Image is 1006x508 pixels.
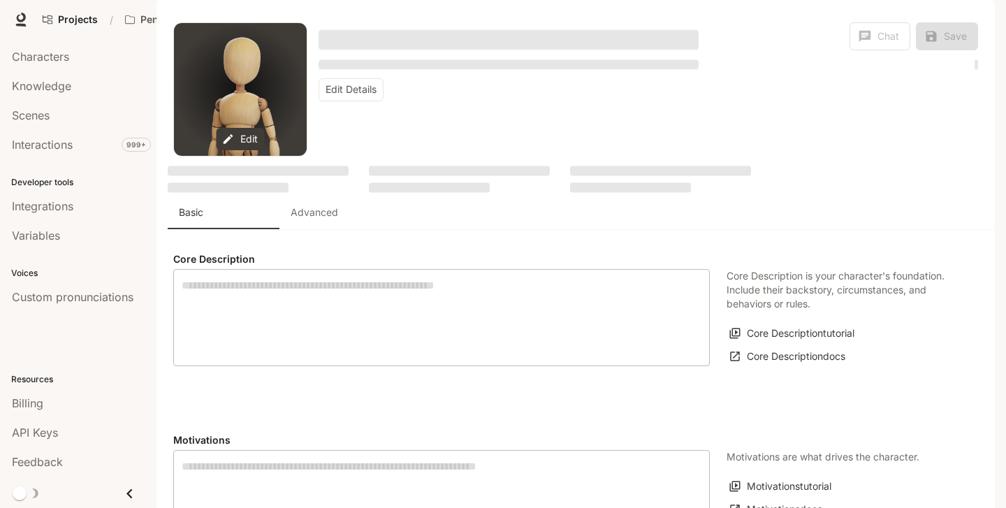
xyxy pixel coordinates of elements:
[727,322,858,345] button: Core Descriptiontutorial
[36,6,104,34] a: Go to projects
[727,450,919,464] p: Motivations are what drives the character.
[58,14,98,26] span: Projects
[119,6,240,34] button: Open workspace menu
[291,205,338,219] p: Advanced
[173,433,710,447] h4: Motivations
[217,128,265,151] button: Edit
[140,14,219,26] p: Pen Pals [Production]
[174,23,307,156] button: Open character avatar dialog
[104,13,119,27] div: /
[174,23,307,156] div: Avatar image
[319,22,699,56] button: Open character details dialog
[727,475,835,498] button: Motivationstutorial
[173,269,710,366] div: label
[173,252,710,266] h4: Core Description
[319,78,384,101] button: Edit Details
[179,205,203,219] p: Basic
[319,56,699,73] button: Open character details dialog
[727,345,849,368] a: Core Descriptiondocs
[727,269,961,311] p: Core Description is your character's foundation. Include their backstory, circumstances, and beha...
